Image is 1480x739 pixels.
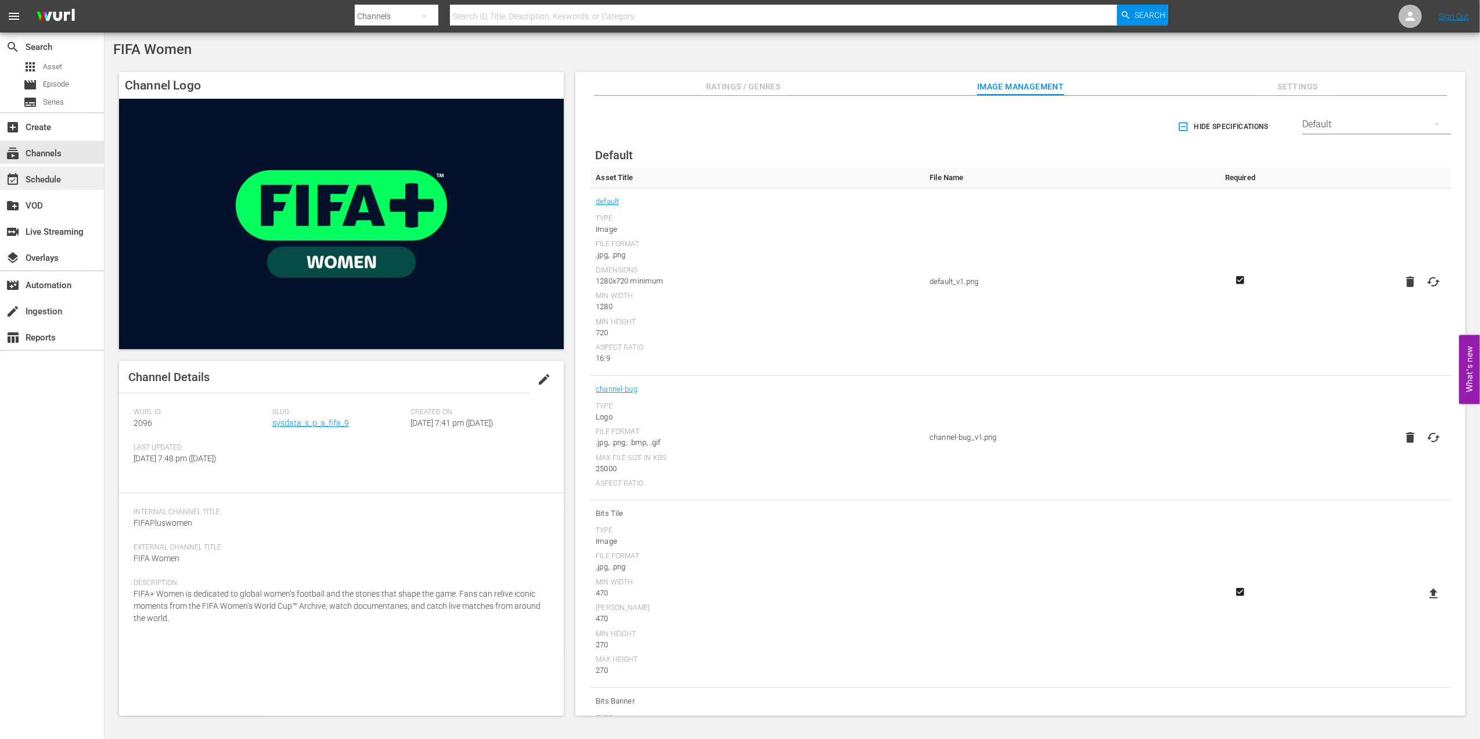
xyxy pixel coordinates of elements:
span: VOD [6,199,20,213]
div: Max File Size In Kbs [596,454,918,463]
th: File Name [924,167,1205,188]
div: Image [596,536,918,547]
span: Image Management [977,80,1064,94]
span: Wurl ID: [134,408,267,417]
span: Last Updated: [134,443,267,453]
span: FIFAPluswomen [134,518,192,528]
div: 270 [596,665,918,676]
a: default [596,194,619,209]
button: Hide Specifications [1175,110,1273,143]
div: 270 [596,639,918,651]
div: Type [596,402,918,411]
span: External Channel Title: [134,543,543,553]
svg: Required [1233,275,1247,285]
div: Min Width [596,578,918,587]
div: Type [596,714,918,723]
div: 470 [596,587,918,599]
span: Slug: [272,408,405,417]
span: Live Streaming [6,225,20,239]
svg: Required [1233,587,1247,597]
button: Search [1117,5,1168,26]
span: Settings [1254,80,1341,94]
div: Max Height [596,655,918,665]
td: default_v1.png [924,188,1205,376]
td: channel-bug_v1.png [924,376,1205,500]
span: FIFA+ Women is dedicated to global women’s football and the stories that shape the game. Fans can... [134,589,541,623]
div: .jpg, .png [596,561,918,573]
th: Required [1205,167,1275,188]
div: .jpg, .png, .bmp, .gif [596,437,918,449]
span: [DATE] 7:41 pm ([DATE]) [411,418,494,428]
a: Sign Out [1439,12,1469,21]
div: File Format [596,428,918,437]
span: Bits Banner [596,694,918,709]
span: Internal Channel Title: [134,508,543,517]
span: Default [595,148,633,162]
div: 16:9 [596,353,918,364]
div: [PERSON_NAME] [596,604,918,613]
span: Search [6,40,20,54]
div: 470 [596,613,918,625]
span: Created On: [411,408,544,417]
h4: Channel Logo [119,72,564,99]
div: Dimensions [596,266,918,275]
span: Series [43,96,64,108]
div: 720 [596,327,918,339]
span: Overlays [6,251,20,265]
span: Hide Specifications [1180,121,1269,133]
img: ans4CAIJ8jUAAAAAAAAAAAAAAAAAAAAAAAAgQb4GAAAAAAAAAAAAAAAAAAAAAAAAJMjXAAAAAAAAAAAAAAAAAAAAAAAAgAT5G... [28,3,84,30]
div: Type [596,214,918,224]
div: Min Height [596,630,918,639]
span: Search [1135,5,1165,26]
span: Bits Tile [596,506,918,521]
div: Aspect Ratio [596,479,918,489]
span: Description: [134,579,543,588]
span: edit [537,372,551,386]
span: 2096 [134,418,152,428]
div: Min Width [596,292,918,301]
div: File Format [596,240,918,249]
div: Type [596,526,918,536]
span: Automation [6,278,20,292]
span: [DATE] 7:48 pm ([DATE]) [134,454,217,463]
span: Channels [6,146,20,160]
div: Default [1302,108,1451,141]
div: 1280 [596,301,918,313]
div: 1280x720 minimum [596,275,918,287]
div: .jpg, .png [596,249,918,261]
span: Asset [23,60,37,74]
button: edit [530,365,558,393]
span: FIFA Women [134,554,179,563]
th: Asset Title [590,167,924,188]
span: Schedule [6,173,20,186]
span: FIFA Women [113,41,192,58]
img: FIFA Women [119,99,564,349]
span: Asset [43,61,62,73]
div: Min Height [596,318,918,327]
button: Open Feedback Widget [1459,335,1480,404]
div: Aspect Ratio [596,343,918,353]
span: Series [23,95,37,109]
span: Create [6,120,20,134]
span: Reports [6,331,20,345]
div: 25000 [596,463,918,475]
div: Image [596,224,918,235]
div: Logo [596,411,918,423]
a: sysdata_s_p_a_fifa_9 [272,418,349,428]
span: Ratings / Genres [700,80,787,94]
a: channel-bug [596,382,638,397]
div: File Format [596,552,918,561]
span: Episode [43,78,69,90]
span: menu [7,9,21,23]
span: Channel Details [128,370,210,384]
span: Ingestion [6,304,20,318]
span: Episode [23,78,37,92]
